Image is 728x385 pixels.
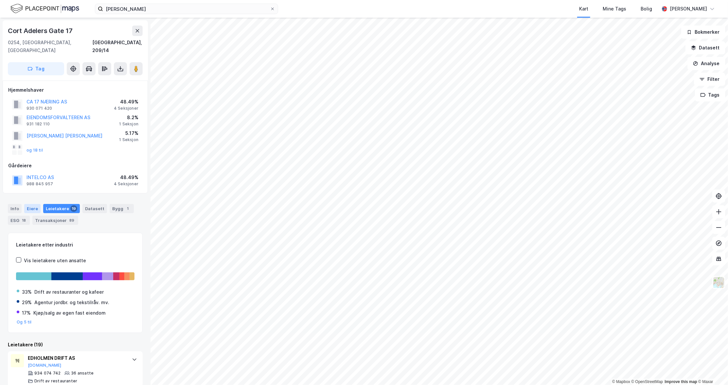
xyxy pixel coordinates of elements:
button: Tags [695,88,725,101]
button: Analyse [687,57,725,70]
img: logo.f888ab2527a4732fd821a326f86c7f29.svg [10,3,79,14]
div: 36 ansatte [71,371,94,376]
div: Vis leietakere uten ansatte [24,257,86,265]
div: 934 074 742 [34,371,61,376]
div: 48.49% [114,174,138,181]
button: Bokmerker [681,26,725,39]
div: 19 [70,205,77,212]
div: 18 [21,217,27,224]
div: 1 [125,205,131,212]
div: 33% [22,288,32,296]
div: Bygg [110,204,134,213]
div: Leietakere (19) [8,341,143,349]
div: Leietakere [43,204,80,213]
img: Z [713,276,725,289]
div: Cort Adelers Gate 17 [8,26,74,36]
div: 931 182 110 [27,121,50,127]
input: Søk på adresse, matrikkel, gårdeiere, leietakere eller personer [103,4,270,14]
button: Og 5 til [17,320,32,325]
div: Datasett [82,204,107,213]
div: [GEOGRAPHIC_DATA], 209/14 [92,39,143,54]
div: 1 Seksjon [119,137,138,142]
div: 8.2% [119,114,138,121]
div: 4 Seksjoner [114,106,138,111]
div: 5.17% [119,129,138,137]
button: Datasett [685,41,725,54]
button: Tag [8,62,64,75]
div: 0254, [GEOGRAPHIC_DATA], [GEOGRAPHIC_DATA] [8,39,92,54]
div: Bolig [641,5,652,13]
div: 48.49% [114,98,138,106]
div: ESG [8,216,30,225]
div: EDHOLMEN DRIFT AS [28,354,125,362]
a: Improve this map [665,379,697,384]
button: Filter [694,73,725,86]
div: Gårdeiere [8,162,142,170]
div: 29% [22,299,32,306]
div: Drift av restauranter og kafeer [34,288,104,296]
div: Drift av restauranter [34,378,77,384]
div: Info [8,204,22,213]
div: 930 071 420 [27,106,52,111]
div: Eiere [24,204,41,213]
div: 4 Seksjoner [114,181,138,187]
div: Kjøp/salg av egen fast eiendom [33,309,106,317]
iframe: Chat Widget [695,354,728,385]
a: Mapbox [612,379,630,384]
div: 1 Seksjon [119,121,138,127]
div: Agentur jordbr. og tekstilråv. mv. [34,299,109,306]
div: 89 [68,217,76,224]
div: Mine Tags [603,5,626,13]
div: Leietakere etter industri [16,241,134,249]
div: Transaksjoner [32,216,78,225]
div: 988 845 957 [27,181,53,187]
div: Kart [579,5,588,13]
a: OpenStreetMap [631,379,663,384]
button: [DOMAIN_NAME] [28,363,62,368]
div: Hjemmelshaver [8,86,142,94]
div: [PERSON_NAME] [670,5,707,13]
div: 17% [22,309,31,317]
